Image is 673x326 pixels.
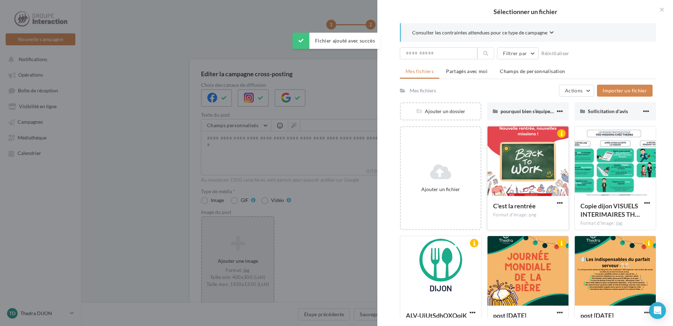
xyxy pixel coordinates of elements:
[446,68,488,74] span: Partagés avec moi
[404,186,478,193] div: Ajouter un fichier
[401,108,480,115] div: Ajouter un dossier
[580,220,650,227] div: Format d'image: jpg
[493,312,526,319] span: post 8 aout
[412,29,547,36] span: Consulter les contraintes attendues pour ce type de campagne
[501,108,575,114] span: pourquoi bien s‘équiper en cuisine
[412,29,554,38] button: Consulter les contraintes attendues pour ce type de campagne
[497,47,539,59] button: Filtrer par
[500,68,565,74] span: Champs de personnalisation
[603,87,647,93] span: Importer un fichier
[559,85,594,97] button: Actions
[588,108,628,114] span: Sollicitation d'avis
[649,302,666,319] div: Open Intercom Messenger
[597,85,653,97] button: Importer un fichier
[565,87,583,93] span: Actions
[580,312,614,319] span: post 4 aout
[539,49,572,58] button: Réinitialiser
[405,68,434,74] span: Mes fichiers
[580,202,640,218] span: Copie dijon VISUELS INTERIMAIRES THEDRA
[410,87,436,94] div: Mes fichiers
[493,212,563,218] div: Format d'image: png
[493,202,536,210] span: C'est la rentrée
[293,33,380,49] div: Fichier ajouté avec succès
[389,8,662,15] h2: Sélectionner un fichier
